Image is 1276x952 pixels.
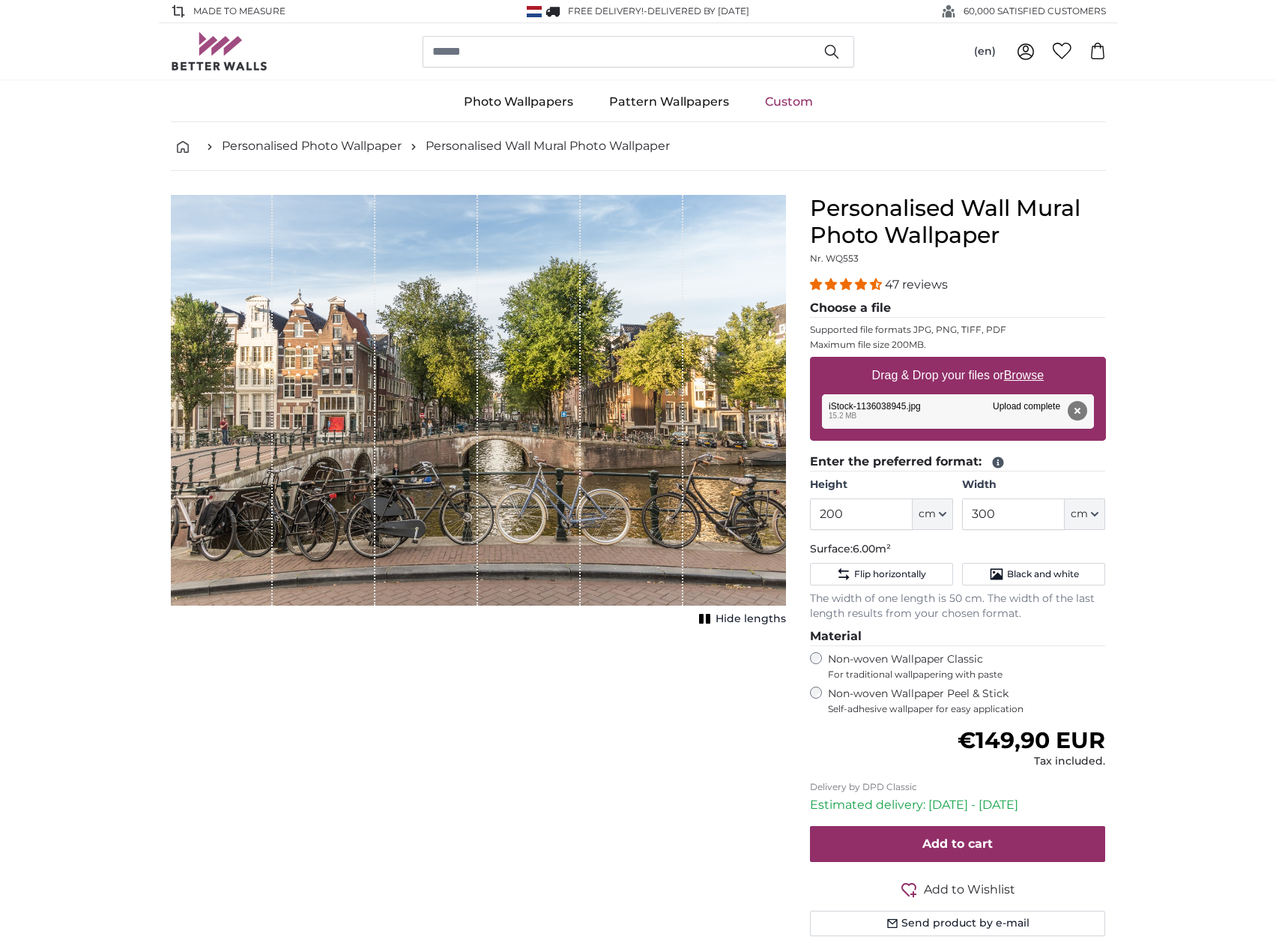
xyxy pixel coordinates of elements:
button: Hide lengths [695,609,786,630]
a: Pattern Wallpapers [591,82,747,121]
span: €149,90 EUR [958,726,1105,754]
p: Delivery by DPD Classic [810,781,1106,793]
button: cm [913,498,953,530]
button: Flip horizontally [810,563,953,585]
label: Non-woven Wallpaper Peel & Stick [828,687,1106,715]
h1: Personalised Wall Mural Photo Wallpaper [810,195,1106,249]
span: Black and white [1007,568,1079,580]
span: cm [1071,507,1088,522]
p: Surface: [810,542,1106,557]
span: Flip horizontally [854,568,926,580]
span: Delivered by [DATE] [647,5,749,16]
span: Hide lengths [716,612,786,627]
a: Personalised Wall Mural Photo Wallpaper [426,137,670,155]
span: Nr. WQ553 [810,253,859,264]
label: Height [810,477,953,492]
span: Add to Wishlist [924,881,1015,899]
a: Custom [747,82,831,121]
span: Made to Measure [193,4,285,18]
div: Tax included. [958,754,1105,769]
label: Non-woven Wallpaper Classic [828,652,1106,681]
p: Maximum file size 200MB. [810,339,1106,351]
button: cm [1065,498,1105,530]
span: For traditional wallpapering with paste [828,669,1106,681]
a: Photo Wallpapers [446,82,591,121]
div: 1 of 1 [171,195,786,630]
p: Supported file formats JPG, PNG, TIFF, PDF [810,324,1106,336]
nav: breadcrumbs [171,122,1106,171]
a: Personalised Photo Wallpaper [222,137,402,155]
label: Width [962,477,1105,492]
span: - [644,5,749,16]
span: FREE delivery! [568,5,644,16]
u: Browse [1004,369,1044,382]
img: Netherlands [527,6,542,17]
img: Betterwalls [171,32,268,70]
button: Add to cart [810,826,1106,862]
legend: Choose a file [810,299,1106,318]
span: 6.00m² [853,542,891,555]
button: Send product by e-mail [810,911,1106,936]
span: 47 reviews [885,277,948,292]
p: The width of one length is 50 cm. The width of the last length results from your chosen format. [810,591,1106,621]
button: (en) [962,38,1008,65]
button: Add to Wishlist [810,880,1106,899]
label: Drag & Drop your files or [865,361,1049,391]
legend: Material [810,627,1106,646]
button: Black and white [962,563,1105,585]
span: 60,000 SATISFIED CUSTOMERS [964,4,1106,18]
legend: Enter the preferred format: [810,453,1106,472]
span: Self-adhesive wallpaper for easy application [828,703,1106,715]
span: 4.38 stars [810,277,885,292]
p: Estimated delivery: [DATE] - [DATE] [810,796,1106,814]
span: Add to cart [922,837,993,851]
span: cm [919,507,936,522]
